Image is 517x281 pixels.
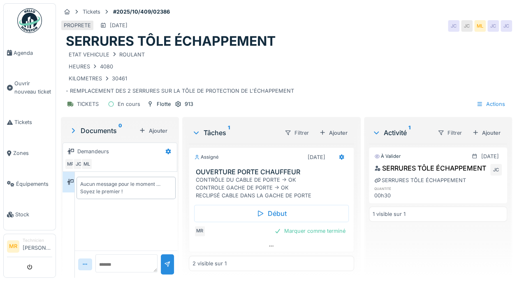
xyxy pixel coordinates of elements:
[65,158,76,170] div: MR
[487,20,499,32] div: JC
[14,118,52,126] span: Tickets
[81,158,93,170] div: ML
[66,33,276,49] h1: SERRURES TÔLE ÉCHAPPEMENT
[372,128,431,138] div: Activité
[469,127,504,138] div: Ajouter
[448,20,459,32] div: JC
[461,20,473,32] div: JC
[4,169,56,199] a: Équipements
[374,176,466,184] div: SERRURES TÔLE ÉCHAPPEMENT
[308,153,325,161] div: [DATE]
[228,128,230,138] sup: 1
[194,154,219,161] div: Assigné
[69,63,113,70] div: HEURES 4080
[16,180,52,188] span: Équipements
[7,240,19,253] li: MR
[64,21,91,29] div: PROPRETE
[23,237,52,255] li: [PERSON_NAME]
[136,125,171,136] div: Ajouter
[192,260,227,267] div: 2 visible sur 1
[77,100,99,108] div: TICKETS
[17,8,42,33] img: Badge_color-CXgf-gQk.svg
[14,80,52,95] span: Ouvrir nouveau ticket
[374,153,401,160] div: À valider
[374,192,415,199] div: 00h30
[4,138,56,169] a: Zones
[69,75,127,82] div: KILOMETRES 30461
[4,199,56,230] a: Stock
[473,98,509,110] div: Actions
[110,21,128,29] div: [DATE]
[194,205,349,222] div: Début
[374,163,486,173] div: SERRURES TÔLE ÉCHAPPEMENT
[196,168,350,176] h3: OUVERTURE PORTE CHAUFFEUR
[185,100,193,108] div: 913
[434,127,466,139] div: Filtrer
[196,176,350,200] div: CONTRÔLE DU CABLE DE PORTE -> OK CONTROLE GACHE DE PORTE -> OK RECLIPSÉ CABLE DANS LA GACHE DE PORTE
[4,68,56,107] a: Ouvrir nouveau ticket
[73,158,84,170] div: JC
[408,128,410,138] sup: 1
[374,186,415,191] h6: quantité
[4,37,56,68] a: Agenda
[83,8,100,16] div: Tickets
[14,49,52,57] span: Agenda
[69,51,145,59] div: ETAT VEHICULE ROULANT
[118,100,140,108] div: En cours
[481,152,499,160] div: [DATE]
[15,211,52,218] span: Stock
[80,180,172,195] div: Aucun message pour le moment … Soyez le premier !
[194,225,206,237] div: MR
[157,100,171,108] div: Flotte
[13,149,52,157] span: Zones
[281,127,313,139] div: Filtrer
[192,128,278,138] div: Tâches
[474,20,486,32] div: ML
[4,107,56,138] a: Tickets
[118,126,122,136] sup: 0
[373,210,406,218] div: 1 visible sur 1
[490,164,502,176] div: JC
[271,225,349,237] div: Marquer comme terminé
[77,148,109,155] div: Demandeurs
[69,126,136,136] div: Documents
[110,8,173,16] strong: #2025/10/409/02386
[316,127,351,138] div: Ajouter
[23,237,52,244] div: Technicien
[66,49,507,95] div: - REMPLACEMENT DES 2 SERRURES SUR LA TÔLE DE PROTECTION DE L'ÉCHAPPEMENT
[501,20,512,32] div: JC
[7,237,52,257] a: MR Technicien[PERSON_NAME]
